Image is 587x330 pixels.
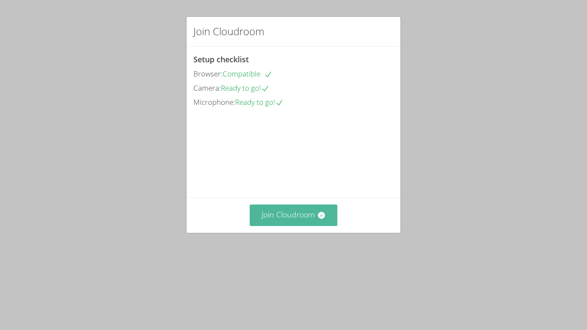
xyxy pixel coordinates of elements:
span: Ready to go! [221,83,269,93]
span: Microphone: [193,97,235,107]
span: Ready to go! [235,97,284,107]
button: Join Cloudroom [250,205,338,226]
span: Compatible [223,69,272,79]
span: Camera: [193,83,221,93]
h2: Join Cloudroom [193,24,264,39]
span: Browser: [193,69,223,79]
span: Setup checklist [193,54,249,64]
